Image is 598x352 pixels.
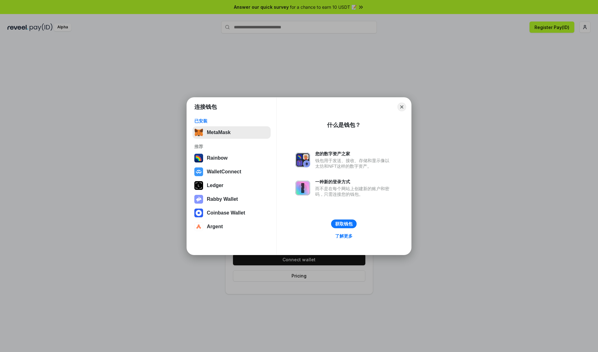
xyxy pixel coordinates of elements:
[207,183,223,188] div: Ledger
[331,232,356,240] a: 了解更多
[192,193,271,205] button: Rabby Wallet
[194,128,203,137] img: svg+xml,%3Csvg%20fill%3D%22none%22%20height%3D%2233%22%20viewBox%3D%220%200%2035%2033%22%20width%...
[194,118,269,124] div: 已安装
[315,179,392,185] div: 一种新的登录方式
[192,220,271,233] button: Argent
[207,155,228,161] div: Rainbow
[335,221,353,227] div: 获取钱包
[192,179,271,192] button: Ledger
[207,196,238,202] div: Rabby Wallet
[295,152,310,167] img: svg+xml,%3Csvg%20xmlns%3D%22http%3A%2F%2Fwww.w3.org%2F2000%2Fsvg%22%20fill%3D%22none%22%20viewBox...
[194,144,269,149] div: 推荐
[194,209,203,217] img: svg+xml,%3Csvg%20width%3D%2228%22%20height%3D%2228%22%20viewBox%3D%220%200%2028%2028%22%20fill%3D...
[327,121,361,129] div: 什么是钱包？
[335,233,353,239] div: 了解更多
[207,224,223,229] div: Argent
[194,181,203,190] img: svg+xml,%3Csvg%20xmlns%3D%22http%3A%2F%2Fwww.w3.org%2F2000%2Fsvg%22%20width%3D%2228%22%20height%3...
[295,181,310,195] img: svg+xml,%3Csvg%20xmlns%3D%22http%3A%2F%2Fwww.w3.org%2F2000%2Fsvg%22%20fill%3D%22none%22%20viewBox...
[194,154,203,162] img: svg+xml,%3Csvg%20width%3D%22120%22%20height%3D%22120%22%20viewBox%3D%220%200%20120%20120%22%20fil...
[331,219,357,228] button: 获取钱包
[397,103,406,111] button: Close
[207,210,245,216] div: Coinbase Wallet
[192,152,271,164] button: Rainbow
[207,169,241,175] div: WalletConnect
[194,195,203,204] img: svg+xml,%3Csvg%20xmlns%3D%22http%3A%2F%2Fwww.w3.org%2F2000%2Fsvg%22%20fill%3D%22none%22%20viewBox...
[315,151,392,157] div: 您的数字资产之家
[194,103,217,111] h1: 连接钱包
[315,158,392,169] div: 钱包用于发送、接收、存储和显示像以太坊和NFT这样的数字资产。
[192,166,271,178] button: WalletConnect
[315,186,392,197] div: 而不是在每个网站上创建新的账户和密码，只需连接您的钱包。
[192,207,271,219] button: Coinbase Wallet
[194,222,203,231] img: svg+xml,%3Csvg%20width%3D%2228%22%20height%3D%2228%22%20viewBox%3D%220%200%2028%2028%22%20fill%3D...
[207,130,230,135] div: MetaMask
[194,167,203,176] img: svg+xml,%3Csvg%20width%3D%2228%22%20height%3D%2228%22%20viewBox%3D%220%200%2028%2028%22%20fill%3D...
[192,126,271,139] button: MetaMask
